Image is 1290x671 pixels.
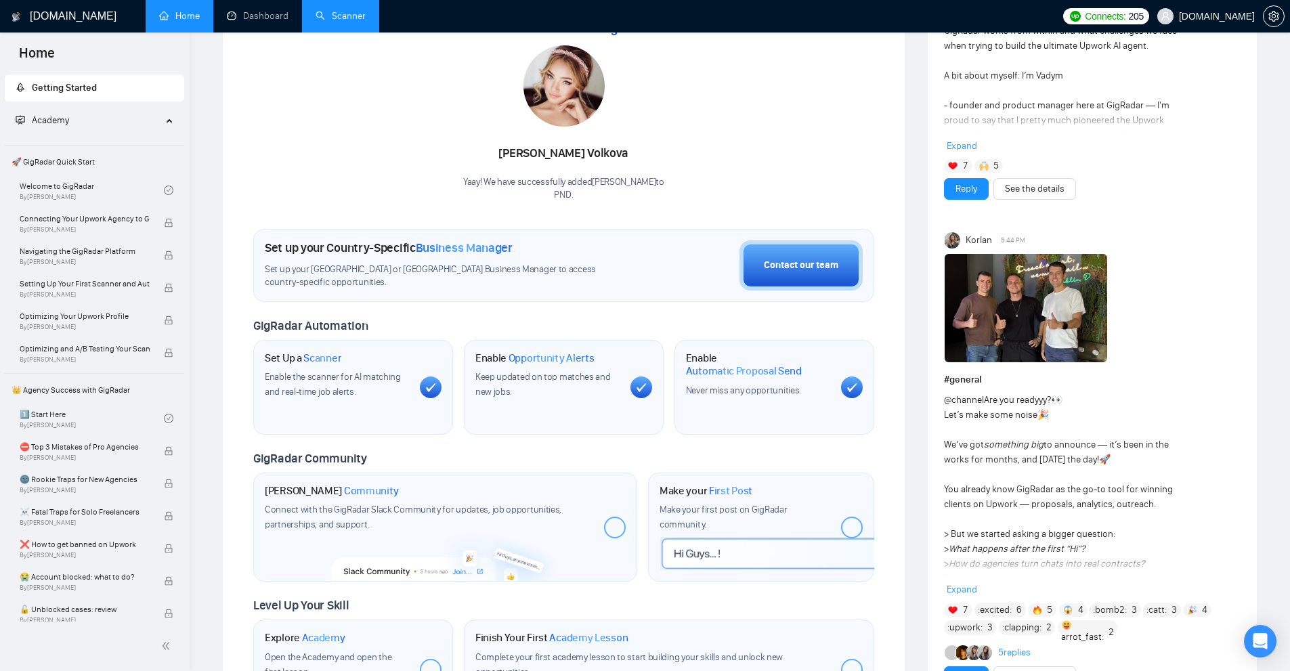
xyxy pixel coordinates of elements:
img: Lenka [956,645,971,660]
span: arrot_fast: [1061,620,1104,645]
span: Scanner [303,351,341,365]
img: F09K6TKUH8F-1760013141754.jpg [945,254,1107,362]
span: GigRadar Community [253,451,367,466]
span: Business Manager [524,22,628,35]
span: 7 [963,603,968,617]
span: lock [164,609,173,618]
span: Optimizing Your Upwork Profile [20,309,150,323]
span: lock [164,316,173,325]
em: something big [984,439,1044,450]
li: Getting Started [5,74,184,102]
span: 5 [1047,603,1052,617]
span: GigRadar Automation [253,318,368,333]
span: Connecting Your Upwork Agency to GigRadar [20,212,150,225]
span: Academy [32,114,69,126]
span: Enable the scanner for AI matching and real-time job alerts. [265,371,401,397]
a: Reply [955,181,977,196]
a: Upsky [1034,573,1060,584]
a: Welcome to GigRadarBy[PERSON_NAME] [20,175,164,205]
span: 🌚 Rookie Traps for New Agencies [20,473,150,486]
span: rocket [16,83,25,92]
span: Set up your [GEOGRAPHIC_DATA] or [GEOGRAPHIC_DATA] Business Manager to access country-specific op... [265,263,624,289]
span: 👀 [1051,394,1062,406]
span: Connects: [1085,9,1125,24]
span: ❌ How to get banned on Upwork [20,538,150,551]
span: 2 [1046,621,1052,634]
img: 1687099184959-16.jpg [523,45,605,127]
span: Getting Started [32,82,97,93]
span: By [PERSON_NAME] [20,584,150,592]
a: See the details [1005,181,1065,196]
span: check-circle [164,414,173,423]
h1: Explore [265,631,345,645]
span: :upwork: [947,620,983,635]
img: 😛 [1062,620,1071,630]
span: lock [164,511,173,521]
span: Level Up Your Skill [253,598,349,613]
img: 🔥 [1033,605,1042,615]
em: How do agencies turn chats into real contracts? [949,558,1144,569]
span: 👑 Agency Success with GigRadar [6,376,183,404]
a: 5replies [998,646,1031,659]
span: Connect with the GigRadar Slack Community for updates, job opportunities, partnerships, and support. [265,504,561,530]
span: Korlan [966,233,992,248]
p: PND . [463,189,664,202]
span: Keep updated on top matches and new jobs. [475,371,611,397]
span: 3 [987,621,993,634]
a: dashboardDashboard [227,10,288,22]
span: 205 [1129,9,1144,24]
span: lock [164,348,173,358]
span: :bomb2: [1093,603,1127,618]
span: 🎉 [1037,409,1049,420]
img: logo [12,6,21,28]
span: Expand [947,140,977,152]
span: :excited: [978,603,1012,618]
h1: Make your [660,484,752,498]
div: Contact our team [764,258,838,273]
span: Navigating the GigRadar Platform [20,244,150,258]
span: 7 [963,159,968,173]
span: 🚀 GigRadar Quick Start [6,148,183,175]
span: 6 [1016,603,1022,617]
span: lock [164,544,173,553]
button: See the details [993,178,1076,200]
span: lock [164,446,173,456]
img: Korlan [945,232,961,248]
span: 4 [1078,603,1083,617]
span: Academy [16,114,69,126]
span: By [PERSON_NAME] [20,323,150,331]
span: Academy [302,631,345,645]
span: check-circle [164,186,173,195]
span: By [PERSON_NAME] [20,486,150,494]
span: lock [164,576,173,586]
span: Home [8,43,66,72]
span: First Post [709,484,752,498]
span: By [PERSON_NAME] [20,355,150,364]
h1: Enable [475,351,595,365]
span: ⛔ Top 3 Mistakes of Pro Agencies [20,440,150,454]
em: What happens after the first “Hi”? [949,543,1085,555]
div: Open Intercom Messenger [1244,625,1276,657]
span: double-left [161,639,175,653]
h1: Enable [686,351,830,378]
a: 1️⃣ Start HereBy[PERSON_NAME] [20,404,164,433]
img: 🎉 [1188,605,1197,615]
span: Optimizing and A/B Testing Your Scanner for Better Results [20,342,150,355]
span: By [PERSON_NAME] [20,258,150,266]
a: setting [1263,11,1285,22]
span: By [PERSON_NAME] [20,290,150,299]
span: By [PERSON_NAME] [20,225,150,234]
span: :catt: [1146,603,1167,618]
img: Mariia Heshka [978,645,993,660]
span: By [PERSON_NAME] [20,519,150,527]
img: ❤️ [948,161,958,171]
div: [PERSON_NAME] Volkova [463,142,664,165]
button: Reply [944,178,989,200]
img: 😱 [1063,605,1073,615]
span: Opportunity Alerts [509,351,595,365]
span: lock [164,479,173,488]
h1: # general [944,372,1241,387]
button: Contact our team [739,240,863,290]
span: 3 [1171,603,1177,617]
